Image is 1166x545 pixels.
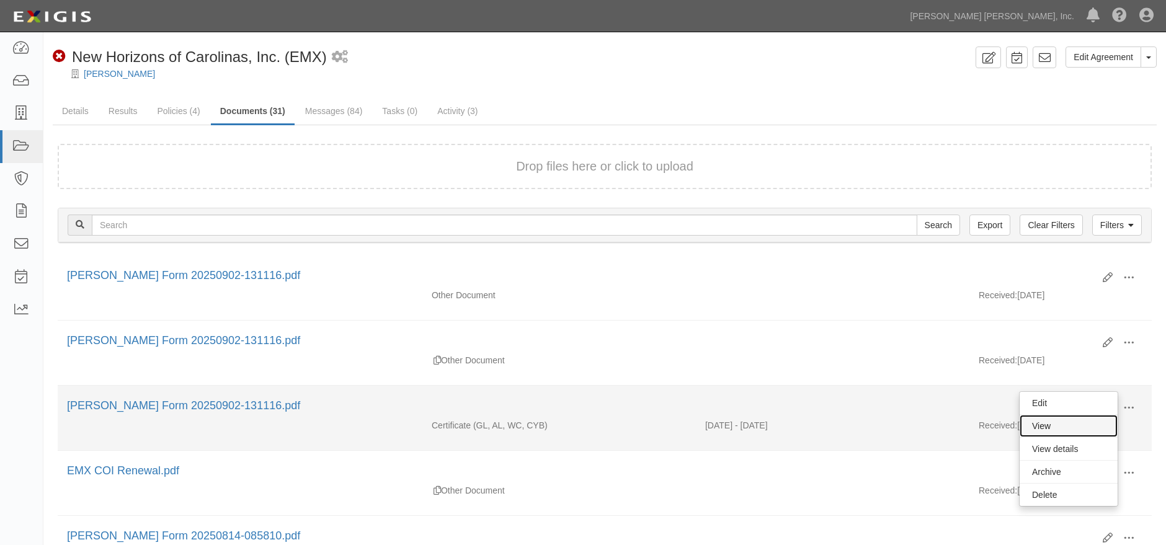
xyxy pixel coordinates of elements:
[148,99,209,123] a: Policies (4)
[434,484,441,497] div: Duplicate
[9,6,95,28] img: logo-5460c22ac91f19d4615b14bd174203de0afe785f0fc80cf4dbbc73dc1793850b.png
[72,48,327,65] span: New Horizons of Carolinas, Inc. (EMX)
[1066,47,1141,68] a: Edit Agreement
[979,354,1017,366] p: Received:
[696,354,969,355] div: Effective - Expiration
[422,484,696,497] div: Other Document
[979,484,1017,497] p: Received:
[434,354,441,366] div: Duplicate
[67,333,1093,349] div: ACORD Form 20250902-131116.pdf
[67,334,300,347] a: [PERSON_NAME] Form 20250902-131116.pdf
[211,99,295,125] a: Documents (31)
[1020,484,1118,506] a: Delete
[53,50,66,63] i: Non-Compliant
[696,419,969,432] div: Effective 12/08/2024 - Expiration 12/08/2025
[917,215,960,236] input: Search
[53,99,98,123] a: Details
[969,215,1010,236] a: Export
[67,269,300,281] a: [PERSON_NAME] Form 20250902-131116.pdf
[1020,438,1118,460] a: View details
[1112,9,1127,24] i: Help Center - Complianz
[422,419,696,432] div: General Liability Auto Liability Workers Compensation/Employers Liability Cyber Liability
[1020,392,1118,414] a: Edit
[1020,215,1082,236] a: Clear Filters
[696,289,969,290] div: Effective - Expiration
[67,398,1093,414] div: ACORD Form 20250902-131116.pdf
[516,157,693,175] button: Drop files here or click to upload
[67,464,179,477] a: EMX COI Renewal.pdf
[67,268,1093,284] div: ACORD Form 20250902-131116.pdf
[296,99,372,123] a: Messages (84)
[422,289,696,301] div: Other Document
[969,354,1152,373] div: [DATE]
[67,529,300,542] a: [PERSON_NAME] Form 20250814-085810.pdf
[92,215,917,236] input: Search
[1020,415,1118,437] a: View
[67,528,1093,544] div: ACORD Form 20250814-085810.pdf
[428,99,487,123] a: Activity (3)
[979,419,1017,432] p: Received:
[1020,461,1118,483] a: Archive
[67,463,1093,479] div: EMX COI Renewal.pdf
[904,4,1080,29] a: [PERSON_NAME] [PERSON_NAME], Inc.
[979,289,1017,301] p: Received:
[53,47,327,68] div: New Horizons of Carolinas, Inc. (EMX)
[332,51,348,64] i: 2 scheduled workflows
[969,419,1152,438] div: [DATE]
[969,289,1152,308] div: [DATE]
[1092,215,1142,236] a: Filters
[696,484,969,485] div: Effective - Expiration
[84,69,155,79] a: [PERSON_NAME]
[422,354,696,366] div: Other Document
[99,99,147,123] a: Results
[67,399,300,412] a: [PERSON_NAME] Form 20250902-131116.pdf
[373,99,427,123] a: Tasks (0)
[969,484,1152,503] div: [DATE]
